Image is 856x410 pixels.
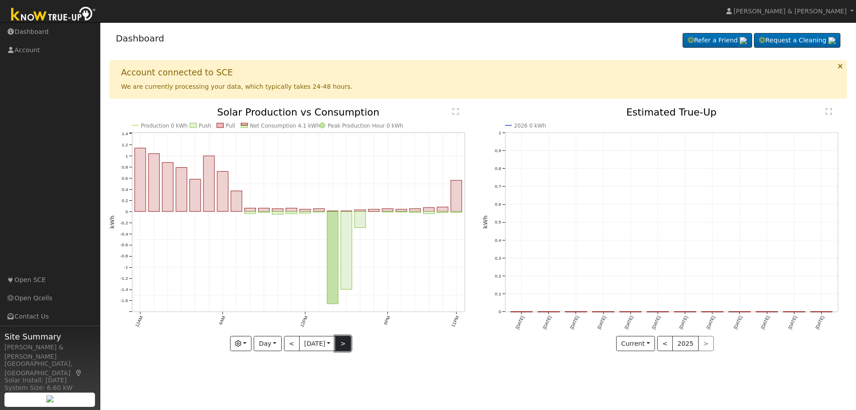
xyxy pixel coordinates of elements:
text: [DATE] [787,315,798,330]
rect: onclick="" [135,148,146,211]
rect: onclick="" [368,209,379,211]
rect: onclick="" [451,180,462,211]
text: Push [198,123,211,129]
text: [DATE] [542,315,552,330]
text: -1.4 [120,287,128,292]
rect: onclick="" [410,211,421,212]
text: Estimated True-Up [626,107,717,118]
span: Site Summary [4,331,95,343]
span: We are currently processing your data, which typically takes 24-48 hours. [121,83,353,90]
rect: onclick="" [354,211,366,228]
rect: onclick="" [286,211,297,214]
text: 0.6 [122,176,128,181]
text: 12AM [134,315,144,328]
button: < [657,336,673,351]
text: [DATE] [815,315,825,330]
rect: onclick="" [189,179,201,211]
text: 0.2 [495,273,501,278]
div: [GEOGRAPHIC_DATA], [GEOGRAPHIC_DATA] [4,359,95,378]
text: 0 [125,209,128,214]
rect: onclick="" [203,156,214,211]
rect: onclick="" [341,211,352,290]
div: Storage Size: 15.0 kWh [4,390,95,400]
rect: onclick="" [300,211,311,213]
text: Pull [226,123,235,129]
text: Solar Production vs Consumption [217,107,379,118]
rect: onclick="" [437,211,448,212]
text: [DATE] [514,315,525,330]
text: -0.6 [120,243,128,248]
text: 0.5 [495,220,501,225]
text: 1.4 [122,131,128,136]
text: [DATE] [651,315,661,330]
text: 11PM [450,315,460,328]
text: 12PM [299,315,309,328]
text: -1 [124,265,128,270]
text: [DATE] [733,315,743,330]
text: 0.8 [122,165,128,170]
text: 1 [498,130,501,135]
text: Peak Production Hour 0 kWh [328,123,403,129]
rect: onclick="" [258,211,269,212]
text: 0.1 [495,291,501,296]
rect: onclick="" [272,209,283,211]
rect: onclick="" [148,153,160,211]
text: -0.2 [120,220,128,225]
text: 0 [498,309,501,314]
text: 1.2 [122,142,128,147]
text: 1 [125,153,128,158]
text: 0.4 [495,238,501,243]
text: [DATE] [760,315,770,330]
a: Request a Cleaning [754,33,840,48]
text: 0.8 [495,166,501,171]
rect: onclick="" [451,211,462,212]
rect: onclick="" [176,168,187,212]
rect: onclick="" [437,207,448,211]
rect: onclick="" [410,209,421,211]
img: retrieve [46,395,53,402]
text: -1.6 [120,298,128,303]
button: 2025 [672,336,699,351]
rect: onclick="" [272,211,283,214]
rect: onclick="" [300,209,311,211]
img: retrieve [828,37,835,44]
text: [DATE] [679,315,689,330]
rect: onclick="" [313,209,325,211]
text: [DATE] [597,315,607,330]
rect: onclick="" [327,211,338,304]
text: 6PM [383,315,391,326]
button: [DATE] [299,336,336,351]
rect: onclick="" [382,211,393,212]
rect: onclick="" [231,191,242,211]
rect: onclick="" [423,207,434,211]
text: Production 0 kWh [141,123,188,129]
img: Know True-Up [7,5,100,25]
span: [PERSON_NAME] & [PERSON_NAME] [733,8,847,15]
rect: onclick="" [382,209,393,211]
text: [DATE] [624,315,634,330]
a: Dashboard [116,33,165,44]
text: Net Consumption 4.1 kWh [250,123,320,129]
text: 2026 0 kWh [514,123,546,129]
text: kWh [482,215,489,229]
text:  [826,108,832,115]
rect: onclick="" [162,162,173,211]
text: -0.8 [120,254,128,259]
rect: onclick="" [286,208,297,211]
text: -0.4 [120,232,128,236]
rect: onclick="" [354,210,366,211]
h1: Account connected to SCE [121,67,233,78]
text: 6AM [218,315,226,326]
rect: onclick="" [244,208,255,211]
rect: onclick="" [313,211,325,212]
text:  [453,108,459,115]
rect: onclick="" [423,211,434,214]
